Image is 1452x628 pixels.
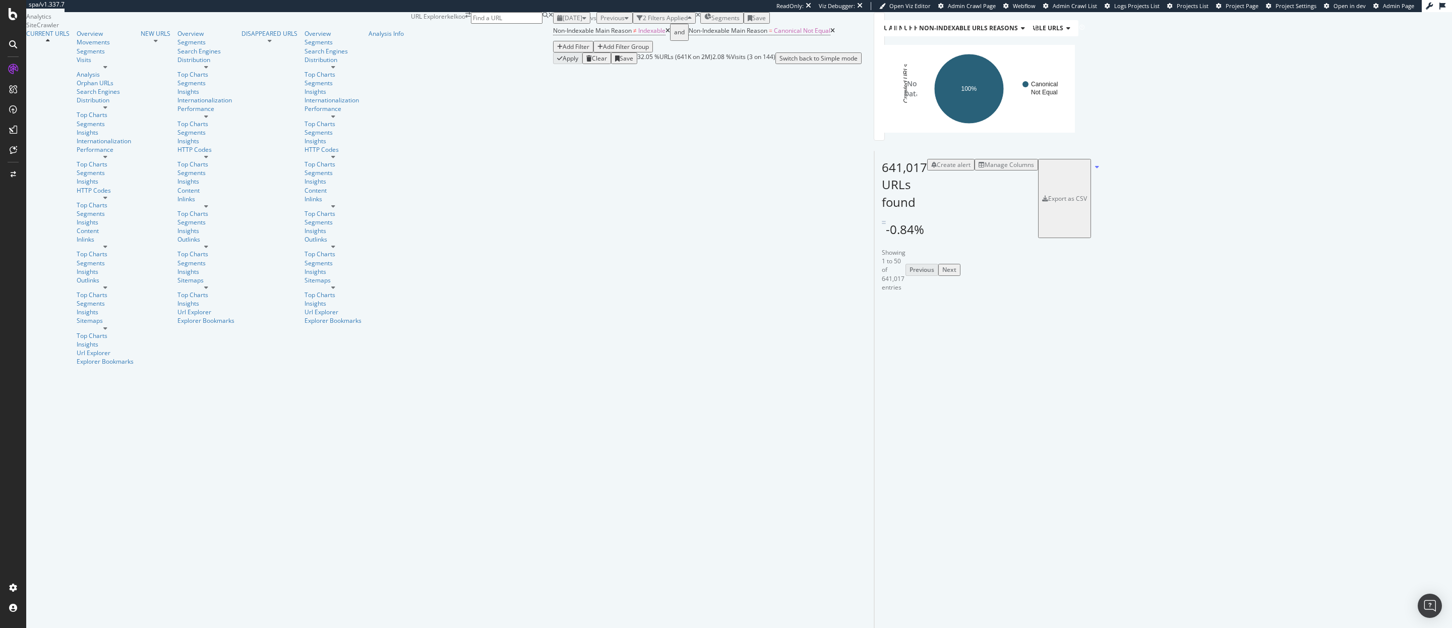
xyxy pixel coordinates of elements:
[769,26,772,35] span: =
[177,168,234,177] a: Segments
[819,2,855,10] div: Viz Debugger:
[177,128,234,137] a: Segments
[919,24,1018,32] span: Non-Indexable URLs Reasons
[948,2,996,10] span: Admin Crawl Page
[1053,2,1097,10] span: Admin Crawl List
[177,79,234,87] a: Segments
[77,160,134,168] div: Top Charts
[305,96,359,104] a: Internationalization
[77,299,134,308] a: Segments
[177,291,234,299] a: Top Charts
[590,14,596,22] span: vs
[305,276,361,284] a: Sitemaps
[465,12,471,18] div: arrow-right-arrow-left
[177,137,234,145] a: Insights
[879,2,931,10] a: Open Viz Editor
[77,79,134,87] div: Orphan URLs
[177,145,234,154] a: HTTP Codes
[553,52,582,64] button: Apply
[1383,2,1414,10] span: Admin Page
[305,177,361,186] a: Insights
[897,45,1055,133] div: A chart.
[894,24,1048,32] span: Indexable / Non-Indexable URLs distribution
[77,87,120,96] a: Search Engines
[305,29,361,38] a: Overview
[305,308,361,316] div: Url Explorer
[177,235,234,244] a: Outlinks
[611,52,637,64] button: Save
[77,340,134,349] a: Insights
[177,195,234,203] a: Inlinks
[902,64,910,103] text: Crawled URLs
[305,299,361,308] div: Insights
[305,186,361,195] div: Content
[897,20,1027,36] h4: Non-Indexable URLs Main Reason
[674,25,685,39] div: and
[910,265,934,274] div: Previous
[177,259,234,267] div: Segments
[1276,2,1316,10] span: Project Settings
[77,96,134,104] div: Distribution
[241,29,297,38] a: DISAPPEARED URLS
[904,24,950,32] span: URLs by Depth
[177,299,234,308] div: Insights
[902,20,965,36] h4: URLs by Depth
[1418,594,1442,618] div: Open Intercom Messenger
[1216,2,1258,10] a: Project Page
[633,12,696,24] button: 2 Filters Applied
[77,186,134,195] div: HTTP Codes
[305,267,361,276] a: Insights
[892,45,1050,133] div: A chart.
[177,177,234,186] a: Insights
[77,308,134,316] div: Insights
[77,38,134,46] div: Movements
[141,29,170,38] div: NEW URLS
[711,14,740,22] span: Segments
[902,45,1060,133] div: A chart.
[305,218,361,226] a: Segments
[937,160,971,169] div: Create alert
[77,137,134,145] a: Internationalization
[77,291,134,299] div: Top Charts
[77,276,134,284] a: Outlinks
[77,316,134,325] a: Sitemaps
[77,201,134,209] a: Top Charts
[177,29,234,38] a: Overview
[305,209,361,218] div: Top Charts
[77,177,134,186] div: Insights
[177,186,234,195] div: Content
[779,54,858,63] div: Switch back to Simple mode
[177,308,234,316] div: Url Explorer
[177,38,234,46] a: Segments
[471,12,542,24] input: Find a URL
[305,55,361,64] div: Distribution
[77,120,134,128] div: Segments
[305,316,361,325] a: Explorer Bookmarks
[177,226,234,235] div: Insights
[907,20,1032,36] h4: HTTP Status Codes Distribution
[305,226,361,235] a: Insights
[177,250,234,258] a: Top Charts
[77,168,134,177] a: Segments
[305,128,361,137] a: Segments
[177,55,234,64] a: Distribution
[305,47,348,55] a: Search Engines
[77,70,134,79] a: Analysis
[77,235,134,244] a: Inlinks
[77,349,134,357] a: Url Explorer
[305,168,361,177] a: Segments
[177,87,234,96] div: Insights
[26,21,411,29] div: SiteCrawler
[643,14,688,22] div: 2 Filters Applied
[177,316,234,325] div: Explorer Bookmarks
